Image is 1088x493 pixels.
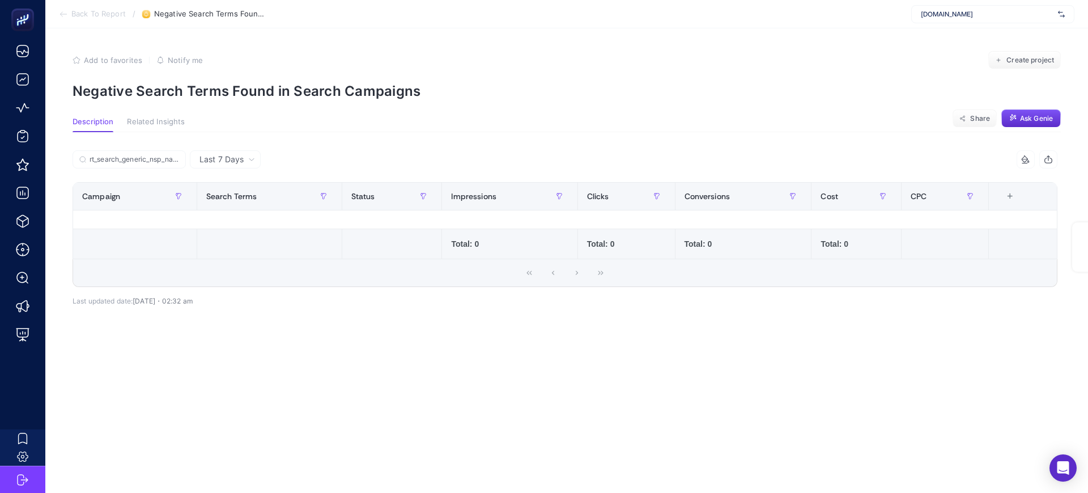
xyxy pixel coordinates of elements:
[998,192,1007,217] div: 8 items selected
[685,192,730,201] span: Conversions
[921,10,1053,19] span: [DOMAIN_NAME]
[953,109,997,128] button: Share
[73,56,142,65] button: Add to favorites
[1058,9,1065,20] img: svg%3e
[73,117,113,127] span: Description
[821,192,838,201] span: Cost
[82,192,120,201] span: Campaign
[451,192,496,201] span: Impressions
[73,83,1061,99] p: Negative Search Terms Found in Search Campaigns
[351,192,375,201] span: Status
[73,297,133,305] span: Last updated date:
[133,297,193,305] span: [DATE]・02:32 am
[73,117,113,132] button: Description
[685,238,802,250] div: Total: 0
[970,114,990,123] span: Share
[1020,114,1053,123] span: Ask Genie
[168,56,203,65] span: Notify me
[127,117,185,132] button: Related Insights
[587,238,666,250] div: Total: 0
[1006,56,1054,65] span: Create project
[84,56,142,65] span: Add to favorites
[73,168,1057,305] div: Last 7 Days
[156,56,203,65] button: Notify me
[154,10,267,19] span: Negative Search Terms Found in Search Campaigns
[587,192,609,201] span: Clicks
[911,192,926,201] span: CPC
[199,154,244,165] span: Last 7 Days
[1049,454,1077,482] div: Open Intercom Messenger
[821,238,891,250] div: Total: 0
[1001,109,1061,128] button: Ask Genie
[133,9,135,18] span: /
[451,238,568,250] div: Total: 0
[71,10,126,19] span: Back To Report
[988,51,1061,69] button: Create project
[127,117,185,127] span: Related Insights
[206,192,257,201] span: Search Terms
[90,155,179,164] input: Search
[999,192,1021,201] div: +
